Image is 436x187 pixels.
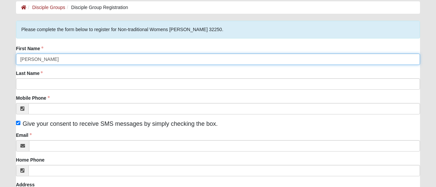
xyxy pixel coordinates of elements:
[16,70,43,77] label: Last Name
[32,5,65,10] a: Disciple Groups
[23,120,218,127] span: Give your consent to receive SMS messages by simply checking the box.
[16,157,45,163] label: Home Phone
[16,121,20,125] input: Give your consent to receive SMS messages by simply checking the box.
[16,21,420,38] div: Please complete the form below to register for Non-traditional Womens [PERSON_NAME] 32250.
[65,4,128,11] li: Disciple Group Registration
[16,95,50,101] label: Mobile Phone
[16,45,43,52] label: First Name
[16,132,32,138] label: Email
